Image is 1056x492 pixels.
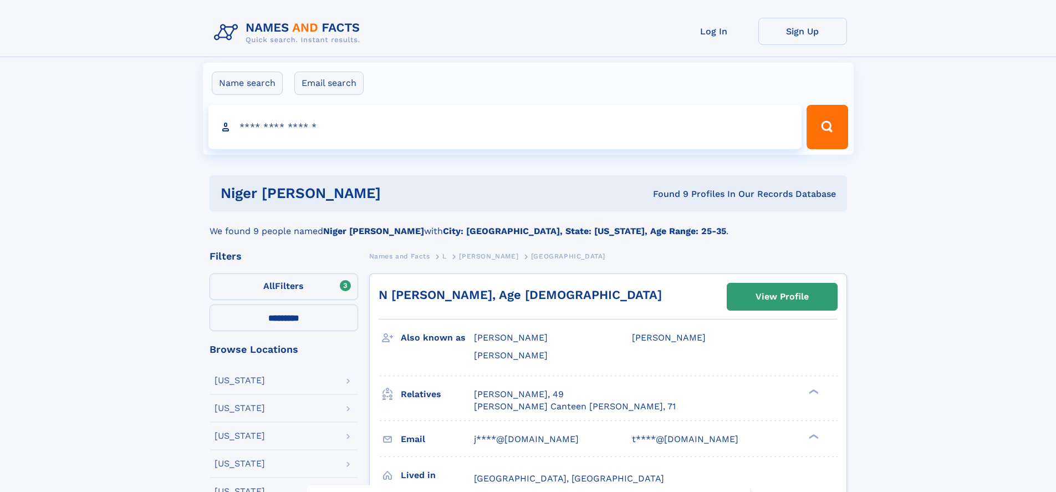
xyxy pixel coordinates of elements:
a: N [PERSON_NAME], Age [DEMOGRAPHIC_DATA] [379,288,662,302]
h3: Email [401,430,474,449]
span: L [442,252,447,260]
a: Names and Facts [369,249,430,263]
input: search input [208,105,802,149]
span: All [263,281,275,291]
label: Email search [294,72,364,95]
h3: Also known as [401,328,474,347]
b: City: [GEOGRAPHIC_DATA], State: [US_STATE], Age Range: 25-35 [443,226,726,236]
div: We found 9 people named with . [210,211,847,238]
span: [PERSON_NAME] [474,350,548,361]
span: [PERSON_NAME] [459,252,518,260]
a: [PERSON_NAME], 49 [474,388,564,400]
a: Log In [670,18,758,45]
span: [PERSON_NAME] [632,332,706,343]
h3: Relatives [401,385,474,404]
div: [US_STATE] [215,459,265,468]
a: Sign Up [758,18,847,45]
div: ❯ [806,388,819,395]
span: [GEOGRAPHIC_DATA] [531,252,605,260]
h1: Niger [PERSON_NAME] [221,186,517,200]
a: L [442,249,447,263]
div: [US_STATE] [215,376,265,385]
h3: Lived in [401,466,474,485]
div: View Profile [756,284,809,310]
span: [PERSON_NAME] [474,332,548,343]
a: View Profile [727,283,837,310]
span: [GEOGRAPHIC_DATA], [GEOGRAPHIC_DATA] [474,473,664,484]
label: Filters [210,273,358,300]
a: [PERSON_NAME] Canteen [PERSON_NAME], 71 [474,400,676,413]
div: [US_STATE] [215,404,265,413]
b: Niger [PERSON_NAME] [323,226,424,236]
div: Filters [210,251,358,261]
div: [US_STATE] [215,432,265,440]
div: Found 9 Profiles In Our Records Database [517,188,836,200]
div: Browse Locations [210,344,358,354]
label: Name search [212,72,283,95]
a: [PERSON_NAME] [459,249,518,263]
div: ❯ [806,433,819,440]
button: Search Button [807,105,848,149]
img: Logo Names and Facts [210,18,369,48]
